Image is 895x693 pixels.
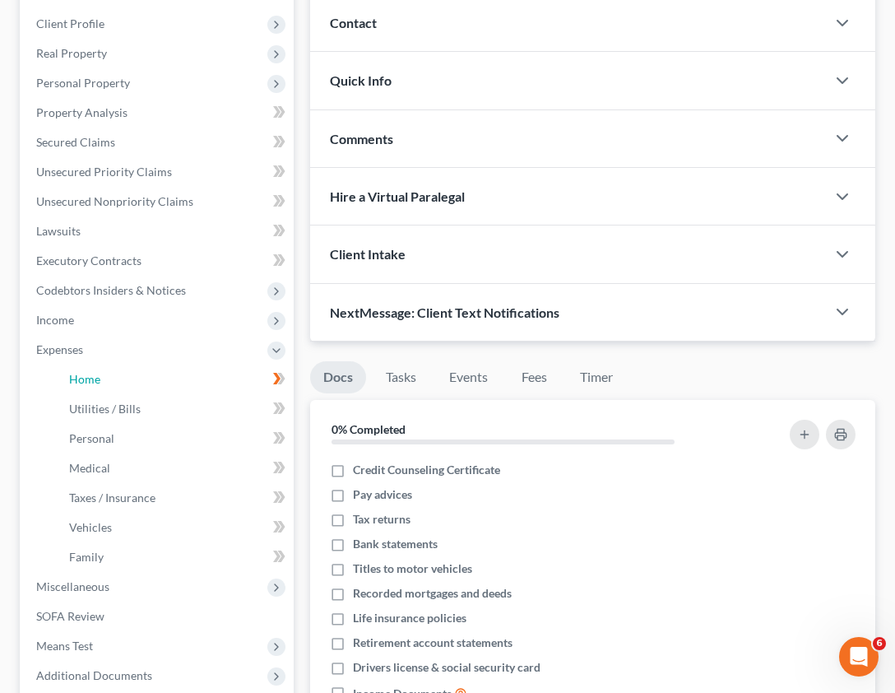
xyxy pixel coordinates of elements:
span: Quick Info [330,72,392,88]
span: Pay advices [353,486,412,503]
a: Fees [508,361,560,393]
span: Life insurance policies [353,610,466,626]
a: Executory Contracts [23,246,294,276]
a: Lawsuits [23,216,294,246]
span: Codebtors Insiders & Notices [36,283,186,297]
span: Secured Claims [36,135,115,149]
span: 6 [873,637,886,650]
strong: 0% Completed [332,422,406,436]
a: Unsecured Priority Claims [23,157,294,187]
span: Real Property [36,46,107,60]
a: Docs [310,361,366,393]
a: Medical [56,453,294,483]
span: Additional Documents [36,668,152,682]
span: Home [69,372,100,386]
a: Family [56,542,294,572]
span: Vehicles [69,520,112,534]
span: Taxes / Insurance [69,491,155,505]
span: Property Analysis [36,105,128,119]
span: Utilities / Bills [69,402,141,416]
a: Utilities / Bills [56,394,294,424]
span: Unsecured Priority Claims [36,165,172,179]
span: Tax returns [353,511,410,528]
span: Family [69,550,104,564]
span: Drivers license & social security card [353,659,540,676]
span: Credit Counseling Certificate [353,462,500,478]
span: Medical [69,461,110,475]
a: Property Analysis [23,98,294,128]
span: Titles to motor vehicles [353,560,472,577]
span: Contact [330,15,377,30]
a: Tasks [373,361,429,393]
span: Recorded mortgages and deeds [353,585,512,602]
a: Unsecured Nonpriority Claims [23,187,294,216]
span: Client Intake [330,246,406,262]
span: SOFA Review [36,609,104,623]
span: Unsecured Nonpriority Claims [36,194,193,208]
span: Personal [69,431,114,445]
span: Expenses [36,342,83,356]
a: Personal [56,424,294,453]
span: Means Test [36,639,93,653]
a: Vehicles [56,513,294,542]
span: Client Profile [36,16,104,30]
a: Taxes / Insurance [56,483,294,513]
span: Income [36,313,74,327]
span: Comments [330,131,393,147]
span: Miscellaneous [36,579,109,593]
iframe: Intercom live chat [839,637,879,677]
span: Executory Contracts [36,253,141,267]
a: Home [56,365,294,394]
span: Hire a Virtual Paralegal [330,188,465,204]
span: NextMessage: Client Text Notifications [330,305,559,320]
a: Timer [567,361,626,393]
span: Retirement account statements [353,635,512,651]
span: Bank statements [353,536,438,552]
a: Events [436,361,501,393]
span: Personal Property [36,76,130,90]
span: Lawsuits [36,224,81,238]
a: SOFA Review [23,602,294,631]
a: Secured Claims [23,128,294,157]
